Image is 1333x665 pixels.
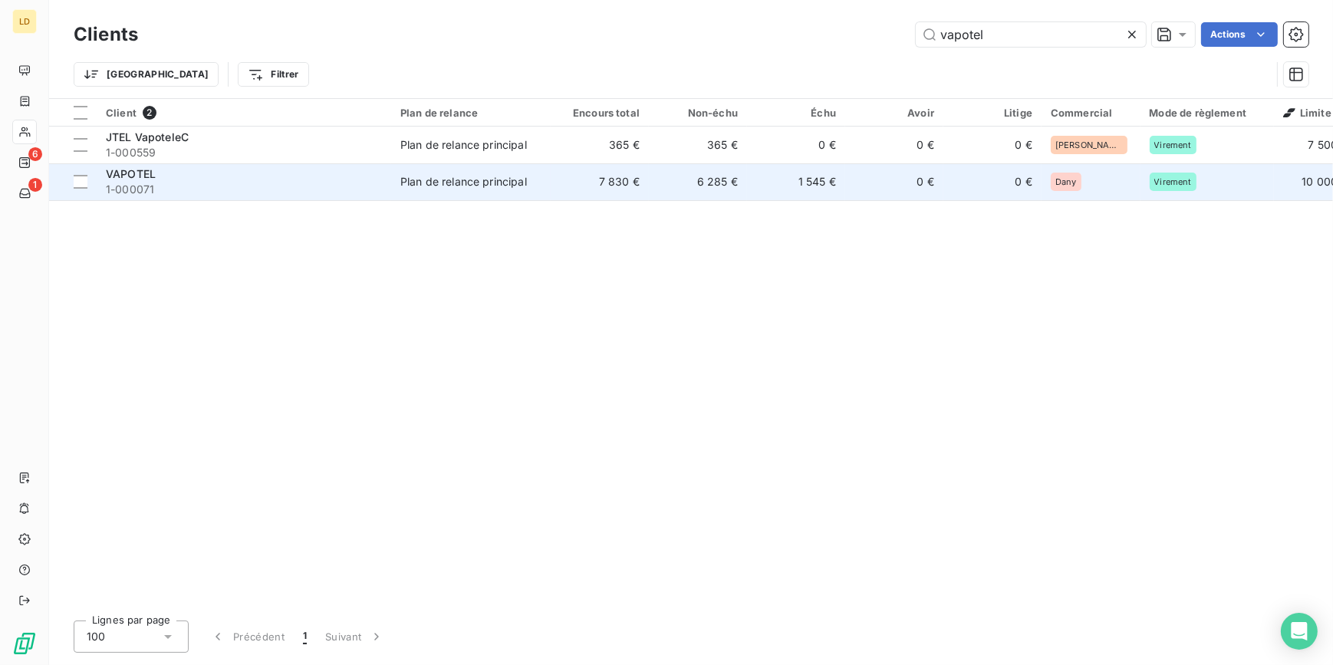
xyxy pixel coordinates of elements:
[649,163,747,200] td: 6 285 €
[854,107,934,119] div: Avoir
[106,182,382,197] span: 1-000071
[747,163,845,200] td: 1 545 €
[649,127,747,163] td: 365 €
[87,629,105,644] span: 100
[845,163,943,200] td: 0 €
[28,178,42,192] span: 1
[551,163,649,200] td: 7 830 €
[1154,177,1192,186] span: Virement
[74,62,219,87] button: [GEOGRAPHIC_DATA]
[400,107,541,119] div: Plan de relance
[845,127,943,163] td: 0 €
[201,621,294,653] button: Précédent
[1051,107,1131,119] div: Commercial
[143,106,156,120] span: 2
[12,9,37,34] div: LD
[238,62,308,87] button: Filtrer
[1201,22,1278,47] button: Actions
[1055,140,1123,150] span: [PERSON_NAME]
[916,22,1146,47] input: Rechercher
[400,137,527,153] div: Plan de relance principal
[658,107,738,119] div: Non-échu
[303,629,307,644] span: 1
[106,107,137,119] span: Client
[294,621,316,653] button: 1
[560,107,640,119] div: Encours total
[943,127,1042,163] td: 0 €
[28,147,42,161] span: 6
[400,174,527,189] div: Plan de relance principal
[316,621,393,653] button: Suivant
[943,163,1042,200] td: 0 €
[106,167,156,180] span: VAPOTEL
[1055,177,1077,186] span: Dany
[1150,107,1266,119] div: Mode de règlement
[1154,140,1192,150] span: Virement
[1281,613,1318,650] div: Open Intercom Messenger
[106,145,382,160] span: 1-000559
[12,631,37,656] img: Logo LeanPay
[747,127,845,163] td: 0 €
[953,107,1032,119] div: Litige
[74,21,138,48] h3: Clients
[756,107,836,119] div: Échu
[551,127,649,163] td: 365 €
[106,130,189,143] span: JTEL VapoteleC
